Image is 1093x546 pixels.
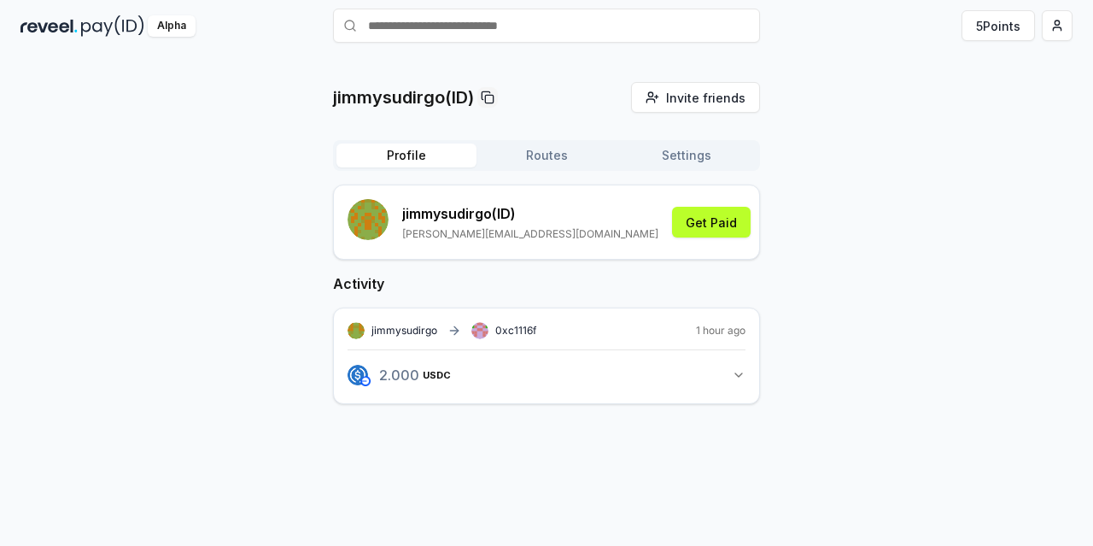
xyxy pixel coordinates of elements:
[961,10,1035,41] button: 5Points
[148,15,196,37] div: Alpha
[617,144,757,167] button: Settings
[348,361,745,390] button: 2.000USDC
[696,324,745,338] span: 1 hour ago
[423,370,451,380] span: USDC
[348,365,368,385] img: logo.png
[81,15,144,37] img: pay_id
[402,227,658,241] p: [PERSON_NAME][EMAIL_ADDRESS][DOMAIN_NAME]
[666,89,745,107] span: Invite friends
[495,324,536,337] span: 0xc1116f
[333,85,474,109] p: jimmysudirgo(ID)
[402,203,658,224] p: jimmysudirgo (ID)
[672,207,751,238] button: Get Paid
[360,376,371,386] img: base-network.png
[336,144,476,167] button: Profile
[20,15,78,37] img: reveel_dark
[476,144,617,167] button: Routes
[371,324,437,338] span: jimmysudirgo
[631,82,760,113] button: Invite friends
[333,273,760,294] h2: Activity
